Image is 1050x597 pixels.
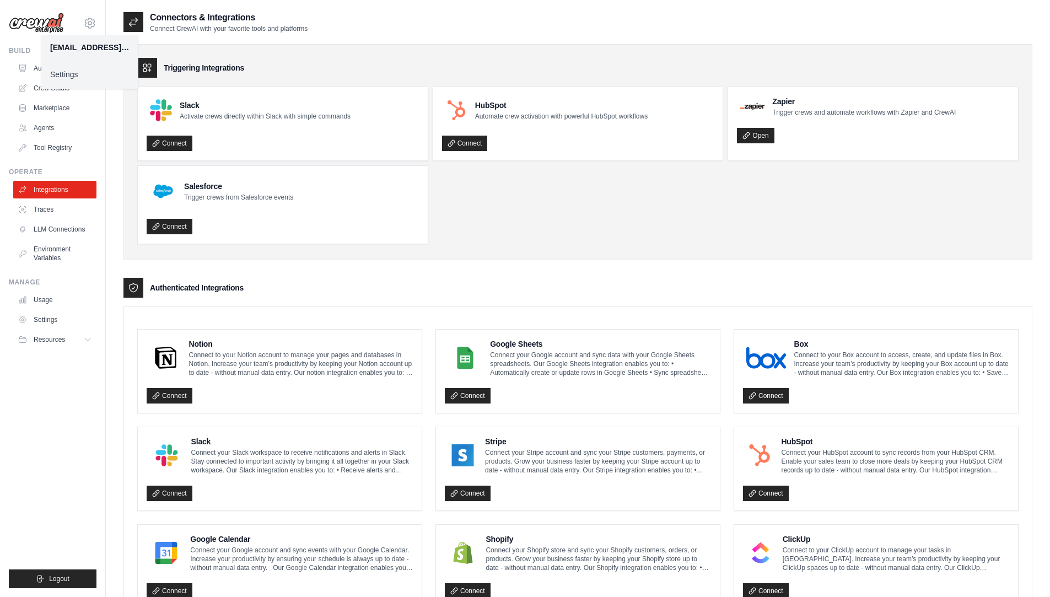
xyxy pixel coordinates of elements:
h3: Authenticated Integrations [150,282,244,293]
a: Connect [147,486,192,501]
p: Connect your Slack workspace to receive notifications and alerts in Slack. Stay connected to impo... [191,448,413,475]
h2: Connectors & Integrations [150,11,308,24]
p: Automate crew activation with powerful HubSpot workflows [475,112,648,121]
div: Manage [9,278,96,287]
a: Settings [13,311,96,329]
a: Automations [13,60,96,77]
h4: Google Sheets [490,338,711,349]
p: Connect CrewAI with your favorite tools and platforms [150,24,308,33]
a: Tool Registry [13,139,96,157]
a: LLM Connections [13,220,96,238]
img: HubSpot Logo [445,99,467,121]
button: Resources [13,331,96,348]
a: Marketplace [13,99,96,117]
a: Connect [743,388,789,404]
a: Connect [445,486,491,501]
div: [EMAIL_ADDRESS][DOMAIN_NAME] [50,42,130,53]
a: Agents [13,119,96,137]
button: Logout [9,569,96,588]
p: Connect your HubSpot account to sync records from your HubSpot CRM. Enable your sales team to clo... [781,448,1009,475]
img: Google Calendar Logo [150,542,182,564]
img: Logo [9,13,64,34]
a: Connect [147,219,192,234]
a: Connect [147,136,192,151]
p: Trigger crews and automate workflows with Zapier and CrewAI [772,108,956,117]
p: Connect your Shopify store and sync your Shopify customers, orders, or products. Grow your busine... [486,546,711,572]
img: Notion Logo [150,347,181,369]
img: Salesforce Logo [150,178,176,205]
p: Connect to your Box account to access, create, and update files in Box. Increase your team’s prod... [794,351,1009,377]
a: Connect [445,388,491,404]
p: Connect your Stripe account and sync your Stripe customers, payments, or products. Grow your busi... [485,448,711,475]
h4: ClickUp [783,534,1009,545]
h4: Salesforce [184,181,293,192]
span: Logout [49,574,69,583]
img: Slack Logo [150,99,172,121]
a: Environment Variables [13,240,96,267]
a: Usage [13,291,96,309]
h4: Slack [180,100,351,111]
p: Connect to your Notion account to manage your pages and databases in Notion. Increase your team’s... [189,351,413,377]
a: Connect [743,486,789,501]
img: Google Sheets Logo [448,347,482,369]
p: Trigger crews from Salesforce events [184,193,293,202]
span: Resources [34,335,65,344]
h4: Zapier [772,96,956,107]
h4: Google Calendar [190,534,413,545]
p: Connect to your ClickUp account to manage your tasks in [GEOGRAPHIC_DATA]. Increase your team’s p... [783,546,1009,572]
a: Settings [41,64,138,84]
img: Shopify Logo [448,542,478,564]
h4: Slack [191,436,413,447]
p: Connect your Google account and sync events with your Google Calendar. Increase your productivity... [190,546,413,572]
a: Connect [147,388,192,404]
img: HubSpot Logo [746,444,773,466]
h4: Shopify [486,534,711,545]
h4: Stripe [485,436,711,447]
h4: HubSpot [475,100,648,111]
a: Integrations [13,181,96,198]
a: Crew Studio [13,79,96,97]
h4: Notion [189,338,413,349]
h3: Triggering Integrations [164,62,244,73]
img: ClickUp Logo [746,542,775,564]
p: Activate crews directly within Slack with simple commands [180,112,351,121]
div: Build [9,46,96,55]
a: Connect [442,136,488,151]
img: Zapier Logo [740,103,764,110]
p: Connect your Google account and sync data with your Google Sheets spreadsheets. Our Google Sheets... [490,351,711,377]
h4: HubSpot [781,436,1009,447]
div: Operate [9,168,96,176]
img: Box Logo [746,347,786,369]
img: Slack Logo [150,444,184,466]
h4: Box [794,338,1009,349]
a: Traces [13,201,96,218]
a: Open [737,128,774,143]
img: Stripe Logo [448,444,477,466]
